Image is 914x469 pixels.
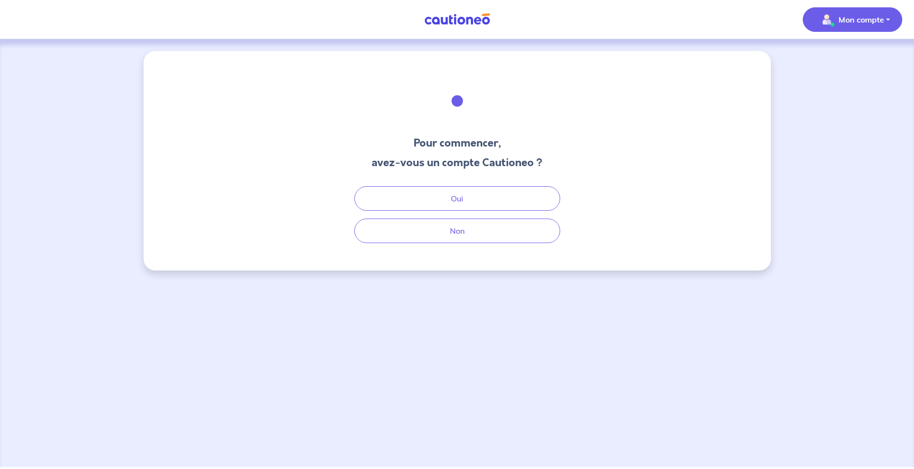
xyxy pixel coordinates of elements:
img: Cautioneo [420,13,494,25]
button: Oui [354,186,560,211]
img: illu_welcome.svg [431,74,484,127]
h3: Pour commencer, [371,135,543,151]
img: illu_account_valid_menu.svg [819,12,835,27]
h3: avez-vous un compte Cautioneo ? [371,155,543,171]
button: illu_account_valid_menu.svgMon compte [803,7,902,32]
p: Mon compte [839,14,884,25]
button: Non [354,219,560,243]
